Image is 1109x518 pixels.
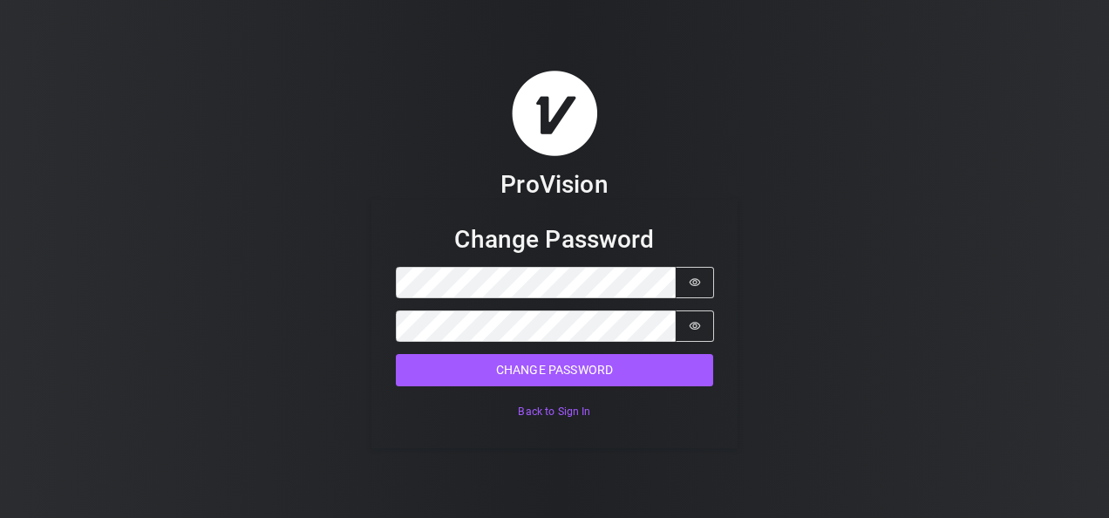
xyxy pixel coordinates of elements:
[396,399,713,424] button: Back to Sign In
[396,354,713,386] button: Change Password
[676,267,714,298] button: Show password
[500,169,608,200] h3: ProVision
[396,224,713,255] h3: Change Password
[676,310,714,342] button: Show password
